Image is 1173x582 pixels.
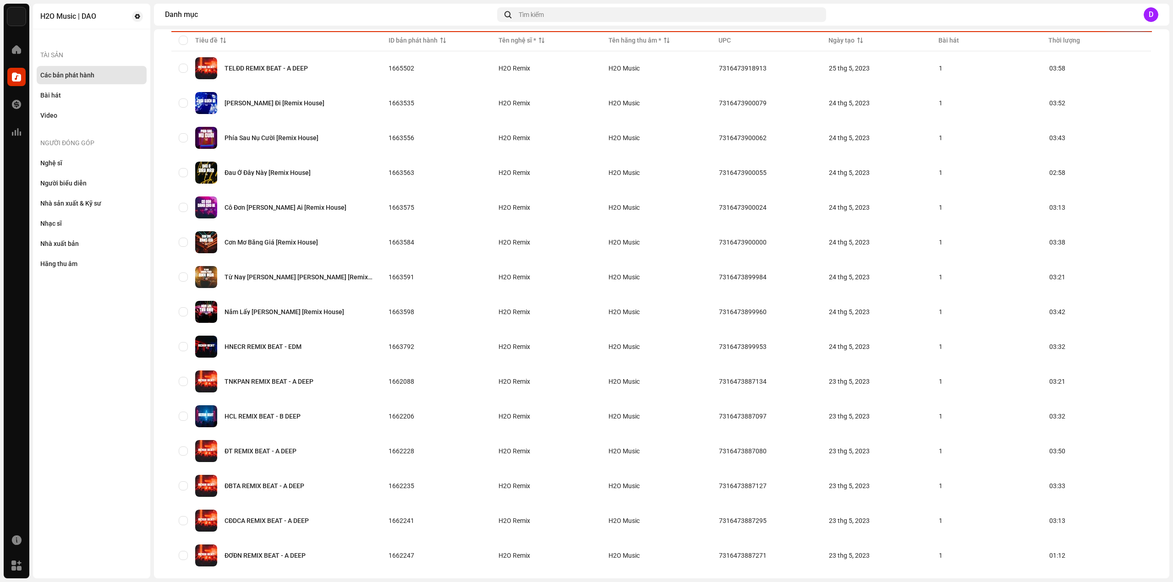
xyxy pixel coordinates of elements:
img: e00c5f79-2c02-4256-850c-f59d0842448e [195,266,217,288]
span: 1 [939,204,943,211]
span: 24 thg 5, 2023 [829,169,870,176]
span: 23 thg 5, 2023 [829,378,870,385]
span: H2O Remix [499,483,594,489]
span: 03:13 [1049,517,1065,524]
span: 7316473887097 [719,413,767,420]
span: 7316473887295 [719,517,767,524]
img: 8a6bfe3b-2ed8-4f13-b968-79e3c638657f [195,405,217,427]
re-m-nav-item: Các bản phát hành [37,66,147,84]
span: 03:52 [1049,99,1065,107]
span: 1 [939,482,943,490]
span: 1665502 [389,65,414,72]
div: Video [40,112,57,119]
span: 1663563 [389,169,414,176]
div: H2O Remix [499,274,530,280]
img: 27b21822-23cf-4cc5-96ca-61d791ff7b15 [195,336,217,358]
span: H2O Remix [499,517,594,524]
span: 03:33 [1049,482,1065,490]
span: 1662241 [389,517,414,524]
span: H2O Music [608,65,640,72]
div: Người biểu diễn [40,179,87,187]
span: 7316473887127 [719,482,767,490]
div: H2O Remix [499,552,530,559]
div: Nghệ sĩ [40,159,62,167]
span: 7316473899984 [719,273,767,281]
div: Nắm Lấy Tay Anh [Remix House] [225,309,344,315]
span: 1 [939,447,943,455]
re-m-nav-item: Hãng thu âm [37,255,147,273]
span: 03:32 [1049,343,1065,350]
re-m-nav-item: Nhà sản xuất & Kỹ sư [37,194,147,212]
div: H2O Remix [499,100,530,106]
span: 7316473900079 [719,99,767,107]
img: c5d83c09-5efa-4c56-822a-a5637b0054ce [195,510,217,532]
span: H2O Remix [499,239,594,245]
span: H2O Music [608,204,640,211]
div: Từ Nay Không Phiền Anh Nữa [Remix House] [225,274,374,280]
re-m-nav-item: Bài hát [37,86,147,104]
span: 03:38 [1049,239,1065,246]
span: 7316473900000 [719,239,767,246]
span: H2O Music [608,273,640,281]
div: Tên hãng thu âm * [608,36,661,45]
span: 1663598 [389,308,414,315]
span: H2O Music [608,134,640,141]
span: 25 thg 5, 2023 [829,65,870,72]
img: 637d7d0c-c8fb-4c2f-bc98-bca04be61597 [195,440,217,462]
span: H2O Music [608,482,640,490]
span: H2O Remix [499,274,594,280]
img: 9e43dcbc-22e9-4017-94d1-a2571333a9e5 [195,544,217,566]
span: 03:21 [1049,273,1065,281]
span: 1 [939,273,943,281]
div: H2O Remix [499,343,530,350]
span: H2O Remix [499,309,594,315]
span: 02:58 [1049,169,1065,176]
img: b19e163a-c56c-47c3-ad8e-8f3801522f95 [195,92,217,114]
div: ID bản phát hành [389,36,438,45]
div: H2O Remix [499,413,530,419]
img: 242ec2cc-d533-442f-9f26-c5b397fdf95d [195,127,217,149]
img: 40d60fab-d249-4465-abbc-b2d8b3861d59 [195,57,217,79]
span: 03:43 [1049,134,1065,141]
span: 1 [939,134,943,141]
re-m-nav-item: Người biểu diễn [37,174,147,192]
span: 1663556 [389,134,414,141]
span: 7316473900024 [719,204,767,211]
div: H2O Remix [499,448,530,454]
div: Hãng thu âm [40,260,77,267]
img: e03163fe-ec81-4d3b-b2f2-d3ec5643fc62 [195,231,217,253]
span: 1 [939,378,943,385]
span: 24 thg 5, 2023 [829,343,870,350]
span: H2O Remix [499,204,594,211]
img: 76e35660-c1c7-4f61-ac9e-76e2af66a330 [7,7,26,26]
span: H2O Music [608,552,640,559]
div: H2O Remix [499,239,530,245]
span: 03:32 [1049,413,1065,420]
span: 24 thg 5, 2023 [829,273,870,281]
div: Nhạc sĩ [40,220,62,227]
span: 7316473899953 [719,343,767,350]
div: Phía Sau Nụ Cười [Remix House] [225,135,318,141]
span: 1663535 [389,99,414,107]
span: 23 thg 5, 2023 [829,447,870,455]
div: ĐBTA REMIX BEAT - A DEEP [225,483,304,489]
span: H2O Remix [499,343,594,350]
span: 1662088 [389,378,414,385]
span: 7316473899960 [719,308,767,315]
span: 1662247 [389,552,414,559]
div: H2O Remix [499,65,530,71]
span: 1 [939,343,943,350]
div: D [1144,7,1158,22]
div: HNECR REMIX BEAT - EDM [225,343,301,350]
re-m-nav-item: Nghệ sĩ [37,154,147,172]
span: 7316473887080 [719,447,767,455]
div: TNKPAN REMIX BEAT - A DEEP [225,378,313,385]
span: H2O Music [608,517,640,524]
div: TELĐD REMIX BEAT - A DEEP [225,65,308,71]
div: Bài hát [40,92,61,99]
span: 1 [939,552,943,559]
span: 23 thg 5, 2023 [829,482,870,490]
span: 1 [939,239,943,246]
div: H2O Remix [499,517,530,524]
div: Tên nghệ sĩ * [499,36,536,45]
